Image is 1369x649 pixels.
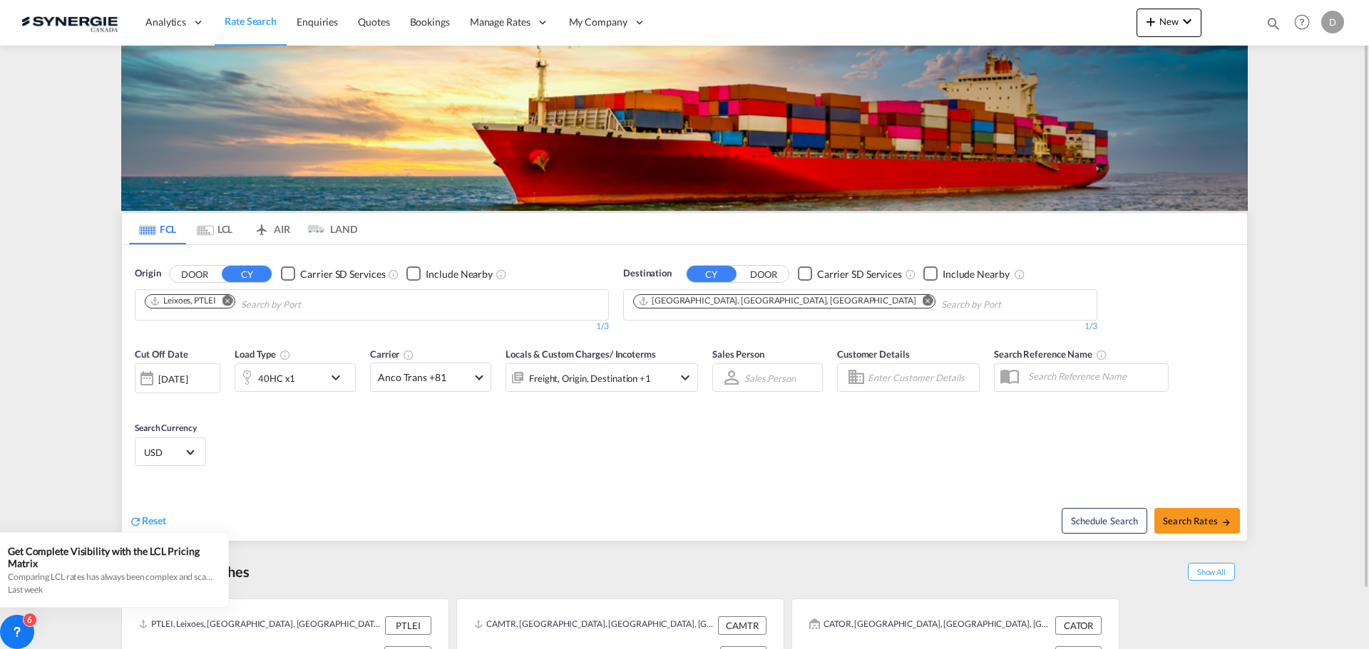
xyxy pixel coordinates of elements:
[135,348,188,360] span: Cut Off Date
[21,6,118,38] img: 1f56c880d42311ef80fc7dca854c8e59.png
[135,321,609,333] div: 1/3
[129,514,166,529] div: icon-refreshReset
[129,515,142,528] md-icon: icon-refresh
[1221,517,1231,527] md-icon: icon-arrow-right
[496,269,507,280] md-icon: Unchecked: Ignores neighbouring ports when fetching rates.Checked : Includes neighbouring ports w...
[388,269,399,280] md-icon: Unchecked: Search for CY (Container Yard) services for all selected carriers.Checked : Search for...
[798,266,902,281] md-checkbox: Checkbox No Ink
[213,295,235,309] button: Remove
[135,392,145,411] md-datepicker: Select
[638,295,919,307] div: Press delete to remove this chip.
[1290,10,1321,36] div: Help
[470,15,530,29] span: Manage Rates
[837,348,909,360] span: Customer Details
[913,295,935,309] button: Remove
[623,321,1097,333] div: 1/3
[712,348,764,360] span: Sales Person
[145,15,186,29] span: Analytics
[474,616,714,635] div: CAMTR, Montreal, QC, Canada, North America, Americas
[1014,269,1025,280] md-icon: Unchecked: Ignores neighbouring ports when fetching rates.Checked : Includes neighbouring ports w...
[241,294,376,316] input: Chips input.
[281,266,385,281] md-checkbox: Checkbox No Ink
[943,267,1010,281] div: Include Nearby
[158,373,188,385] div: [DATE]
[135,422,197,433] span: Search Currency
[1321,11,1344,33] div: D
[300,213,357,244] md-tab-item: LAND
[638,295,916,307] div: Halifax, NS, CAHAL
[809,616,1052,635] div: CATOR, Toronto, ON, Canada, North America, Americas
[144,446,184,459] span: USD
[243,213,300,244] md-tab-item: AIR
[1137,9,1201,37] button: icon-plus 400-fgNewicon-chevron-down
[941,294,1077,316] input: Chips input.
[1266,16,1281,37] div: icon-magnify
[327,369,352,386] md-icon: icon-chevron-down
[122,245,1247,541] div: OriginDOOR CY Checkbox No InkUnchecked: Search for CY (Container Yard) services for all selected ...
[186,213,243,244] md-tab-item: LCL
[358,16,389,28] span: Quotes
[406,266,493,281] md-checkbox: Checkbox No Ink
[300,267,385,281] div: Carrier SD Services
[994,348,1107,360] span: Search Reference Name
[1062,508,1147,534] button: Note: By default Schedule search will only considerorigin ports, destination ports and cut off da...
[718,616,766,635] div: CAMTR
[817,267,902,281] div: Carrier SD Services
[506,348,656,360] span: Locals & Custom Charges
[129,213,357,244] md-pagination-wrapper: Use the left and right arrow keys to navigate between tabs
[1163,515,1231,526] span: Search Rates
[1179,13,1196,30] md-icon: icon-chevron-down
[1142,16,1196,27] span: New
[225,15,277,27] span: Rate Search
[1188,563,1235,581] span: Show All
[1290,10,1314,34] span: Help
[170,266,220,282] button: DOOR
[370,348,414,360] span: Carrier
[143,290,382,316] md-chips-wrap: Chips container. Use arrow keys to select chips.
[129,213,186,244] md-tab-item: FCL
[923,266,1010,281] md-checkbox: Checkbox No Ink
[677,369,694,386] md-icon: icon-chevron-down
[280,349,291,360] md-icon: icon-information-outline
[378,370,471,385] span: Anco Trans +81
[529,368,651,388] div: Freight Origin Destination Factory Stuffing
[385,616,431,635] div: PTLEI
[1021,365,1168,387] input: Search Reference Name
[258,368,295,388] div: 40HC x1
[150,295,219,307] div: Press delete to remove this chip.
[868,367,975,388] input: Enter Customer Details
[506,363,698,392] div: Freight Origin Destination Factory Stuffingicon-chevron-down
[253,221,270,232] md-icon: icon-airplane
[142,514,166,526] span: Reset
[569,15,627,29] span: My Company
[687,266,737,282] button: CY
[631,290,1082,316] md-chips-wrap: Chips container. Use arrow keys to select chips.
[143,442,198,462] md-select: Select Currency: $ USDUnited States Dollar
[222,266,272,282] button: CY
[139,616,381,635] div: PTLEI, Leixoes, Portugal, Southern Europe, Europe
[426,267,493,281] div: Include Nearby
[135,363,220,393] div: [DATE]
[743,368,797,388] md-select: Sales Person
[235,348,291,360] span: Load Type
[1096,349,1107,360] md-icon: Your search will be saved by the below given name
[135,266,160,281] span: Origin
[1266,16,1281,31] md-icon: icon-magnify
[905,269,916,280] md-icon: Unchecked: Search for CY (Container Yard) services for all selected carriers.Checked : Search for...
[121,46,1248,211] img: LCL+%26+FCL+BACKGROUND.png
[739,266,789,282] button: DOOR
[150,295,216,307] div: Leixoes, PTLEI
[403,349,414,360] md-icon: The selected Trucker/Carrierwill be displayed in the rate results If the rates are from another f...
[235,363,356,392] div: 40HC x1icon-chevron-down
[1154,508,1240,534] button: Search Ratesicon-arrow-right
[297,16,338,28] span: Enquiries
[1142,13,1159,30] md-icon: icon-plus 400-fg
[610,348,656,360] span: / Incoterms
[623,266,672,281] span: Destination
[410,16,450,28] span: Bookings
[1055,616,1102,635] div: CATOR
